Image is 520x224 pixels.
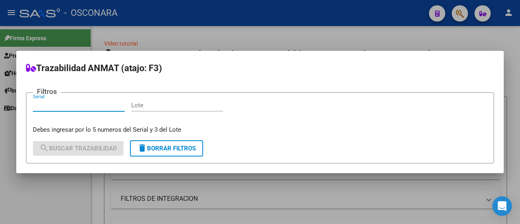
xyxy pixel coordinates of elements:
[39,143,49,153] mat-icon: search
[137,145,196,152] span: Borrar Filtros
[33,125,487,135] p: Debes ingresar por lo 5 numeros del Serial y 3 del Lote
[26,61,494,76] h2: Trazabilidad ANMAT (atajo: F3)
[137,143,147,153] mat-icon: delete
[130,140,203,157] button: Borrar Filtros
[39,145,117,152] span: Buscar Trazabilidad
[33,86,61,97] h3: Filtros
[492,196,512,216] div: Open Intercom Messenger
[33,141,123,156] button: Buscar Trazabilidad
